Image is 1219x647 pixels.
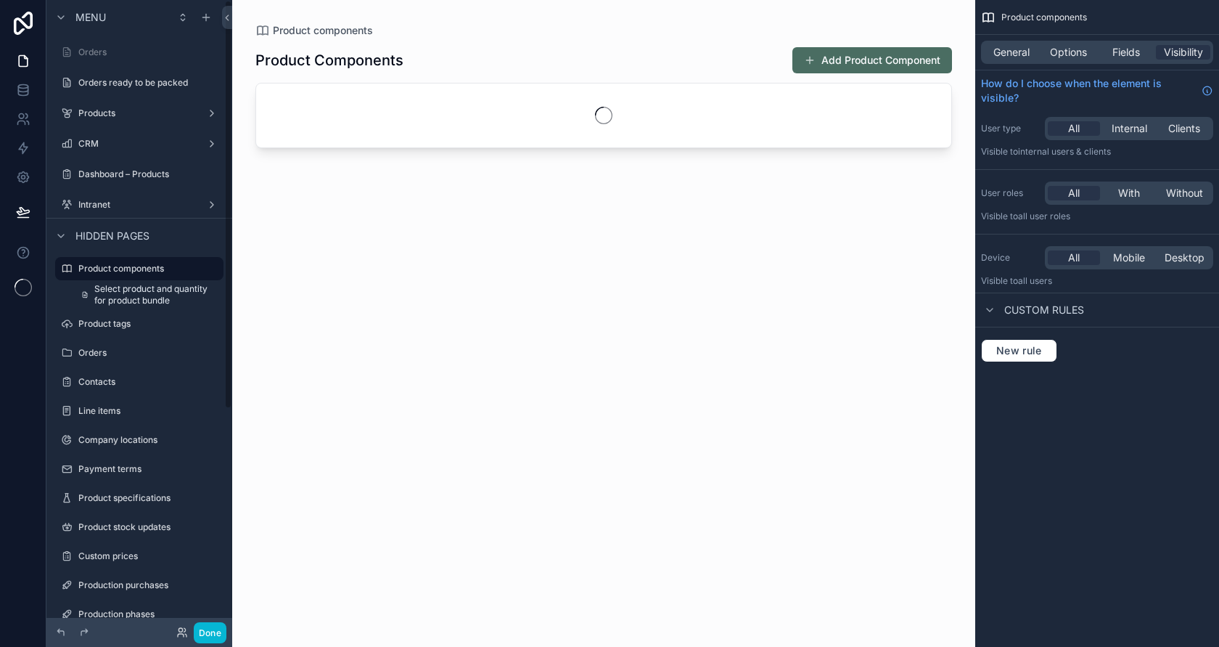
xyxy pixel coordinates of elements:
[1068,186,1080,200] span: All
[78,492,221,504] label: Product specifications
[75,10,106,25] span: Menu
[78,168,221,180] label: Dashboard – Products
[1112,121,1147,136] span: Internal
[78,77,221,89] label: Orders ready to be packed
[78,138,200,150] label: CRM
[55,312,223,335] a: Product tags
[981,275,1213,287] p: Visible to
[1018,146,1111,157] span: Internal users & clients
[55,163,223,186] a: Dashboard – Products
[78,434,221,446] label: Company locations
[78,463,221,475] label: Payment terms
[1166,186,1203,200] span: Without
[78,550,221,562] label: Custom prices
[1004,303,1084,317] span: Custom rules
[78,376,221,388] label: Contacts
[1050,45,1087,60] span: Options
[55,71,223,94] a: Orders ready to be packed
[1018,275,1052,286] span: all users
[1068,121,1080,136] span: All
[1164,45,1203,60] span: Visibility
[981,252,1039,264] label: Device
[981,211,1213,222] p: Visible to
[55,257,223,280] a: Product components
[981,76,1213,105] a: How do I choose when the element is visible?
[981,123,1039,134] label: User type
[78,609,221,620] label: Production phases
[981,187,1039,199] label: User roles
[55,487,223,510] a: Product specifications
[55,545,223,568] a: Custom prices
[78,318,221,330] label: Product tags
[78,347,221,359] label: Orders
[55,341,223,365] a: Orders
[78,263,215,274] label: Product components
[1113,251,1145,265] span: Mobile
[94,283,215,306] span: Select product and quantity for product bundle
[990,344,1048,357] span: New rule
[55,516,223,539] a: Product stock updates
[1068,251,1080,265] span: All
[55,574,223,597] a: Production purchases
[1165,251,1204,265] span: Desktop
[78,199,200,211] label: Intranet
[78,405,221,417] label: Line items
[55,603,223,626] a: Production phases
[55,41,223,64] a: Orders
[1112,45,1140,60] span: Fields
[78,521,221,533] label: Product stock updates
[55,370,223,394] a: Contacts
[55,457,223,481] a: Payment terms
[55,428,223,452] a: Company locations
[78,46,221,58] label: Orders
[981,146,1213,158] p: Visible to
[75,229,149,243] span: Hidden pages
[78,579,221,591] label: Production purchases
[1018,211,1070,221] span: All user roles
[55,102,223,125] a: Products
[55,399,223,423] a: Line items
[1001,12,1087,23] span: Product components
[993,45,1030,60] span: General
[1118,186,1140,200] span: With
[73,283,223,306] a: Select product and quantity for product bundle
[55,132,223,155] a: CRM
[78,107,200,119] label: Products
[1168,121,1200,136] span: Clients
[981,339,1057,362] button: New rule
[981,76,1196,105] span: How do I choose when the element is visible?
[194,622,226,643] button: Done
[55,193,223,216] a: Intranet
